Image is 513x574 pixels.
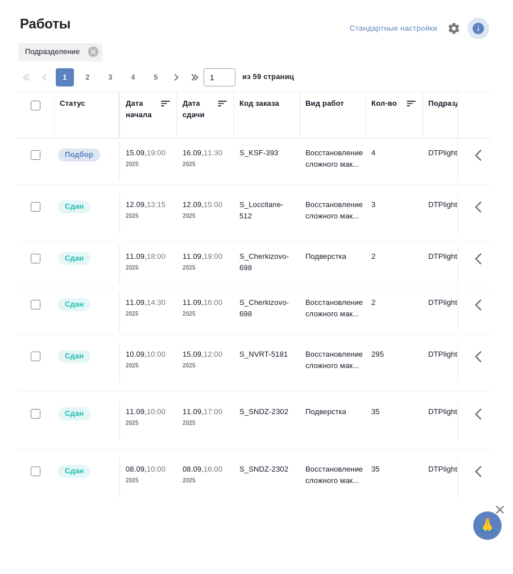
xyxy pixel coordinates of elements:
td: DTPlight [423,193,489,233]
p: 12.09, [183,200,204,209]
td: 4 [366,142,423,181]
p: 11:30 [204,148,222,157]
div: Дата сдачи [183,98,217,121]
div: S_Cherkizovo-698 [239,251,294,274]
div: Можно подбирать исполнителей [57,147,113,163]
p: 2025 [126,360,171,371]
div: S_NVRT-5181 [239,349,294,360]
td: DTPlight [423,291,489,331]
button: 4 [124,68,142,86]
p: 08.09, [183,465,204,473]
div: S_SNDZ-2302 [239,464,294,475]
p: 11.09, [183,252,204,261]
p: Сдан [65,253,84,264]
p: 11.09, [183,298,204,307]
p: 16:00 [204,465,222,473]
p: 16.09, [183,148,204,157]
p: 2025 [183,360,228,371]
p: 11.09, [126,298,147,307]
button: Здесь прячутся важные кнопки [468,343,495,370]
p: 19:00 [147,148,166,157]
div: Менеджер проверил работу исполнителя, передает ее на следующий этап [57,251,113,266]
p: Подверстка [305,406,360,418]
button: Здесь прячутся важные кнопки [468,458,495,485]
div: S_Cherkizovo-698 [239,297,294,320]
p: 10:00 [147,350,166,358]
p: 2025 [183,418,228,429]
p: 16:00 [204,298,222,307]
p: Сдан [65,408,84,419]
td: 295 [366,343,423,383]
div: Подразделение [18,43,102,61]
p: Подразделение [25,46,84,57]
p: 15.09, [126,148,147,157]
button: 5 [147,68,165,86]
p: Восстановление сложного мак... [305,297,360,320]
p: Сдан [65,201,84,212]
p: 15:00 [204,200,222,209]
div: Статус [60,98,85,109]
p: Сдан [65,465,84,477]
p: 10:00 [147,465,166,473]
p: 2025 [126,475,171,486]
button: Здесь прячутся важные кнопки [468,193,495,221]
div: Менеджер проверил работу исполнителя, передает ее на следующий этап [57,199,113,214]
span: 5 [147,72,165,83]
p: 08.09, [126,465,147,473]
p: Восстановление сложного мак... [305,464,360,486]
div: Менеджер проверил работу исполнителя, передает ее на следующий этап [57,297,113,312]
div: S_KSF-393 [239,147,294,159]
p: 2025 [126,308,171,320]
p: 2025 [126,418,171,429]
div: Код заказа [239,98,279,109]
button: 2 [78,68,97,86]
div: S_SNDZ-2302 [239,406,294,418]
button: Здесь прячутся важные кнопки [468,291,495,319]
button: 3 [101,68,119,86]
div: Менеджер проверил работу исполнителя, передает ее на следующий этап [57,349,113,364]
p: Сдан [65,350,84,362]
p: 2025 [183,262,228,274]
p: Восстановление сложного мак... [305,349,360,371]
p: 11.09, [126,252,147,261]
p: 11.09, [183,407,204,416]
button: Здесь прячутся важные кнопки [468,245,495,272]
span: 4 [124,72,142,83]
p: 14:30 [147,298,166,307]
td: DTPlight [423,343,489,383]
td: DTPlight [423,458,489,498]
p: Подверстка [305,251,360,262]
p: 2025 [126,210,171,222]
button: Здесь прячутся важные кнопки [468,400,495,428]
td: DTPlight [423,400,489,440]
p: 2025 [183,475,228,486]
td: DTPlight [423,142,489,181]
p: 2025 [126,262,171,274]
span: 🙏 [478,514,497,538]
div: Менеджер проверил работу исполнителя, передает ее на следующий этап [57,464,113,479]
div: Подразделение [428,98,487,109]
p: 13:15 [147,200,166,209]
span: Посмотреть информацию [468,18,491,39]
td: DTPlight [423,245,489,285]
p: Подбор [65,149,93,160]
div: S_Loccitane-512 [239,199,294,222]
span: Настроить таблицу [440,15,468,42]
span: из 59 страниц [242,70,294,86]
td: 2 [366,245,423,285]
td: 35 [366,400,423,440]
button: Здесь прячутся важные кнопки [468,142,495,169]
p: 2025 [183,308,228,320]
p: 12:00 [204,350,222,358]
p: Восстановление сложного мак... [305,199,360,222]
div: Кол-во [371,98,397,109]
p: 10:00 [147,407,166,416]
p: Восстановление сложного мак... [305,147,360,170]
span: Работы [17,15,71,33]
p: 2025 [126,159,171,170]
button: 🙏 [473,511,502,540]
p: 2025 [183,159,228,170]
p: Сдан [65,299,84,310]
div: Вид работ [305,98,344,109]
p: 12.09, [126,200,147,209]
